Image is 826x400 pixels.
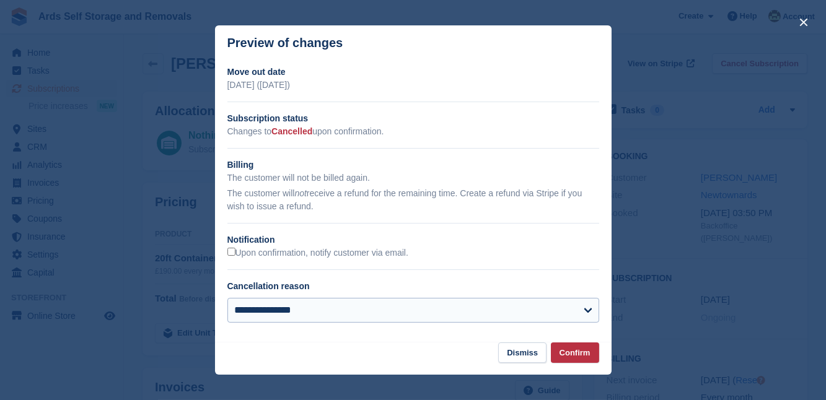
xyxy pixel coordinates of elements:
p: Preview of changes [227,36,343,50]
label: Cancellation reason [227,281,310,291]
p: The customer will receive a refund for the remaining time. Create a refund via Stripe if you wish... [227,187,599,213]
button: close [794,12,814,32]
em: not [294,188,306,198]
p: [DATE] ([DATE]) [227,79,599,92]
h2: Notification [227,233,599,246]
h2: Billing [227,159,599,172]
button: Dismiss [498,342,547,363]
label: Upon confirmation, notify customer via email. [227,248,408,259]
input: Upon confirmation, notify customer via email. [227,248,235,256]
h2: Move out date [227,66,599,79]
h2: Subscription status [227,112,599,125]
p: The customer will not be billed again. [227,172,599,185]
p: Changes to upon confirmation. [227,125,599,138]
span: Cancelled [271,126,312,136]
button: Confirm [551,342,599,363]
